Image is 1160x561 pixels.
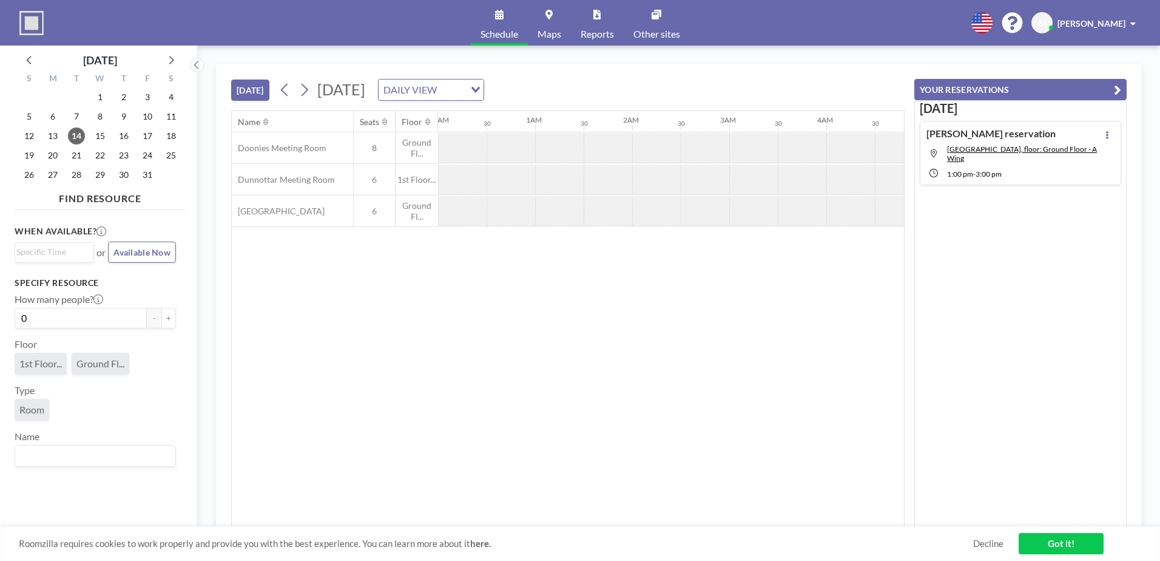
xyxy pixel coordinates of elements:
[163,127,180,144] span: Saturday, October 18, 2025
[526,115,542,124] div: 1AM
[161,308,176,328] button: +
[16,448,169,464] input: Search for option
[21,127,38,144] span: Sunday, October 12, 2025
[238,117,260,127] div: Name
[115,108,132,125] span: Thursday, October 9, 2025
[92,108,109,125] span: Wednesday, October 8, 2025
[115,89,132,106] span: Thursday, October 2, 2025
[973,169,976,178] span: -
[317,80,365,98] span: [DATE]
[232,174,335,185] span: Dunnottar Meeting Room
[44,166,61,183] span: Monday, October 27, 2025
[914,79,1127,100] button: YOUR RESERVATIONS
[581,120,588,127] div: 30
[379,80,484,100] div: Search for option
[21,147,38,164] span: Sunday, October 19, 2025
[481,29,518,39] span: Schedule
[21,166,38,183] span: Sunday, October 26, 2025
[1057,18,1125,29] span: [PERSON_NAME]
[720,115,736,124] div: 3AM
[396,137,438,158] span: Ground Fl...
[115,166,132,183] span: Thursday, October 30, 2025
[926,127,1056,140] h4: [PERSON_NAME] reservation
[19,404,44,415] span: Room
[15,277,176,288] h3: Specify resource
[1039,18,1046,29] span: SI
[470,538,491,549] a: here.
[538,29,561,39] span: Maps
[15,293,103,305] label: How many people?
[396,200,438,222] span: Ground Fl...
[44,108,61,125] span: Monday, October 6, 2025
[19,358,62,369] span: 1st Floor...
[68,166,85,183] span: Tuesday, October 28, 2025
[163,147,180,164] span: Saturday, October 25, 2025
[15,338,37,350] label: Floor
[920,101,1121,116] h3: [DATE]
[139,108,156,125] span: Friday, October 10, 2025
[92,89,109,106] span: Wednesday, October 1, 2025
[396,174,438,185] span: 1st Floor...
[68,108,85,125] span: Tuesday, October 7, 2025
[15,243,93,261] div: Search for option
[15,188,186,205] h4: FIND RESOURCE
[15,430,39,443] label: Name
[159,72,183,87] div: S
[76,358,124,369] span: Ground Fl...
[354,206,395,217] span: 6
[18,72,41,87] div: S
[68,127,85,144] span: Tuesday, October 14, 2025
[108,242,176,263] button: Available Now
[354,174,395,185] span: 6
[402,117,422,127] div: Floor
[44,127,61,144] span: Monday, October 13, 2025
[232,206,325,217] span: [GEOGRAPHIC_DATA]
[232,143,326,154] span: Doonies Meeting Room
[231,80,269,101] button: [DATE]
[775,120,782,127] div: 30
[163,89,180,106] span: Saturday, October 4, 2025
[68,147,85,164] span: Tuesday, October 21, 2025
[139,127,156,144] span: Friday, October 17, 2025
[92,147,109,164] span: Wednesday, October 22, 2025
[89,72,112,87] div: W
[115,147,132,164] span: Thursday, October 23, 2025
[973,538,1003,549] a: Decline
[115,127,132,144] span: Thursday, October 16, 2025
[96,246,106,259] span: or
[21,108,38,125] span: Sunday, October 5, 2025
[83,52,117,69] div: [DATE]
[44,147,61,164] span: Monday, October 20, 2025
[484,120,491,127] div: 30
[623,115,639,124] div: 2AM
[41,72,65,87] div: M
[947,144,1097,163] span: Loirston Meeting Room, floor: Ground Floor - A Wing
[817,115,833,124] div: 4AM
[135,72,159,87] div: F
[139,89,156,106] span: Friday, October 3, 2025
[15,384,35,396] label: Type
[92,166,109,183] span: Wednesday, October 29, 2025
[113,247,170,257] span: Available Now
[581,29,614,39] span: Reports
[947,169,973,178] span: 1:00 PM
[139,166,156,183] span: Friday, October 31, 2025
[16,245,87,259] input: Search for option
[381,82,439,98] span: DAILY VIEW
[65,72,89,87] div: T
[440,82,464,98] input: Search for option
[15,446,175,466] div: Search for option
[354,143,395,154] span: 8
[19,11,44,35] img: organization-logo
[678,120,685,127] div: 30
[147,308,161,328] button: -
[429,115,449,124] div: 12AM
[19,538,973,549] span: Roomzilla requires cookies to work properly and provide you with the best experience. You can lea...
[163,108,180,125] span: Saturday, October 11, 2025
[92,127,109,144] span: Wednesday, October 15, 2025
[976,169,1002,178] span: 3:00 PM
[139,147,156,164] span: Friday, October 24, 2025
[360,117,379,127] div: Seats
[872,120,879,127] div: 30
[112,72,135,87] div: T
